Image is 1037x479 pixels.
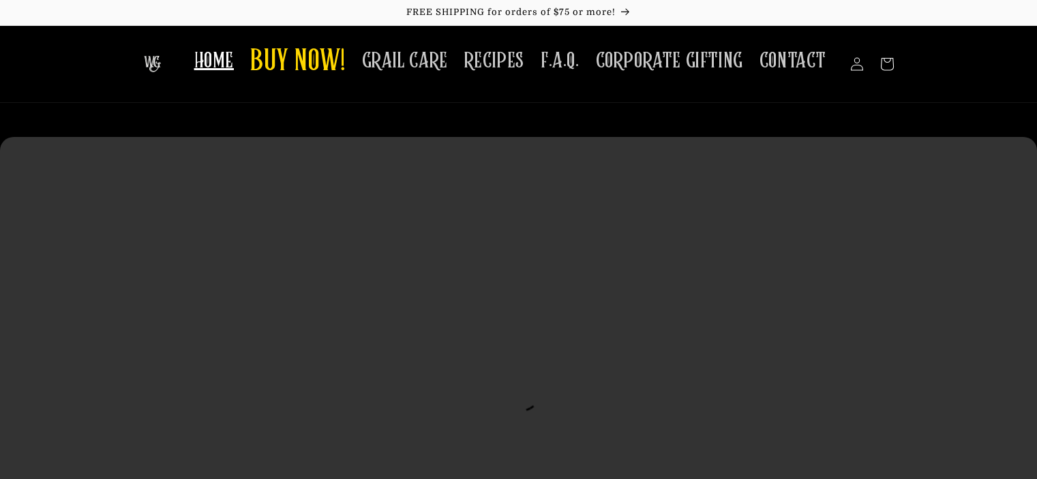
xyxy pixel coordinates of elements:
a: CONTACT [751,40,835,82]
span: RECIPES [464,48,524,74]
p: FREE SHIPPING for orders of $75 or more! [14,7,1023,18]
a: F.A.Q. [532,40,588,82]
span: CONTACT [760,48,826,74]
span: GRAIL CARE [362,48,448,74]
span: F.A.Q. [541,48,580,74]
img: The Whiskey Grail [144,56,161,72]
a: GRAIL CARE [354,40,456,82]
a: RECIPES [456,40,532,82]
a: HOME [186,40,242,82]
a: CORPORATE GIFTING [588,40,751,82]
span: CORPORATE GIFTING [596,48,743,74]
span: HOME [194,48,234,74]
span: BUY NOW! [250,44,346,81]
a: BUY NOW! [242,35,354,89]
